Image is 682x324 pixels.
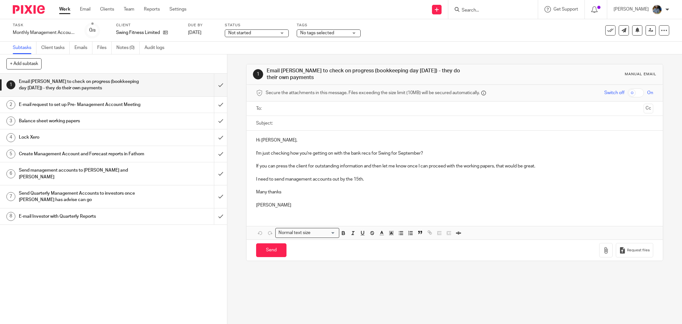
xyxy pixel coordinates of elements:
[256,176,653,182] p: I need to send management accounts out by the 15th.
[6,212,15,221] div: 8
[19,133,145,142] h1: Lock Xero
[92,29,96,32] small: /8
[19,149,145,159] h1: Create Management Account and Forecast reports in Fathom
[89,27,96,34] div: 0
[6,100,15,109] div: 2
[266,90,480,96] span: Secure the attachments in this message. Files exceeding the size limit (10MB) will be secured aut...
[188,23,217,28] label: Due by
[614,6,649,12] p: [PERSON_NAME]
[256,189,653,195] p: Many thanks
[553,7,578,12] span: Get Support
[6,150,15,158] div: 5
[616,243,653,257] button: Request files
[247,131,663,213] div: To enrich screen reader interactions, please activate Accessibility in Grammarly extension settings
[267,68,468,81] h1: Email [PERSON_NAME] to check on progress (bookkeeping day [DATE]) - they do their own payments
[19,189,145,205] h1: Send Quarterly Management Accounts to investors once [PERSON_NAME] has advise can go
[625,72,656,77] div: Manual email
[74,42,92,54] a: Emails
[275,228,339,238] div: Search for option
[228,31,251,35] span: Not started
[13,42,36,54] a: Subtasks
[225,23,289,28] label: Status
[6,58,42,69] button: + Add subtask
[300,31,334,35] span: No tags selected
[19,100,145,109] h1: E-mail request to set up Pre- Management Account Meeting
[256,120,273,126] label: Subject:
[13,5,45,14] img: Pixie
[116,23,180,28] label: Client
[256,150,653,157] p: I'm just checking how you're getting on with the bank recs for Swing for September?
[144,6,160,12] a: Reports
[652,4,662,15] img: Jaskaran%20Singh.jpeg
[256,163,653,169] p: If you can press the client for outstanding information and then let me know once I can proceed w...
[145,42,169,54] a: Audit logs
[188,30,201,35] span: [DATE]
[124,6,134,12] a: Team
[80,6,90,12] a: Email
[256,137,653,143] p: Hi [PERSON_NAME],
[647,90,653,96] span: On
[13,23,77,28] label: Task
[277,230,312,236] span: Normal text size
[97,42,112,54] a: Files
[253,69,263,79] div: 1
[297,23,361,28] label: Tags
[6,133,15,142] div: 4
[100,6,114,12] a: Clients
[19,212,145,221] h1: E-mail Investor with Quarterly Reports
[461,8,519,13] input: Search
[19,166,145,182] h1: Send management accounts to [PERSON_NAME] and [PERSON_NAME]
[19,77,145,93] h1: Email [PERSON_NAME] to check on progress (bookkeeping day [DATE]) - they do their own payments
[6,192,15,201] div: 7
[13,29,77,36] div: Monthly Management Accounts - Swing Fitness
[6,169,15,178] div: 6
[116,42,140,54] a: Notes (0)
[6,117,15,126] div: 3
[59,6,70,12] a: Work
[6,80,15,89] div: 1
[256,202,653,208] p: [PERSON_NAME]
[256,243,286,257] input: Send
[116,29,160,36] p: Swing Fitness Limited
[256,105,263,112] label: To:
[627,248,650,253] span: Request files
[644,104,653,113] button: Cc
[169,6,186,12] a: Settings
[19,116,145,126] h1: Balance sheet working papers
[604,90,624,96] span: Switch off
[41,42,70,54] a: Client tasks
[312,230,335,236] input: Search for option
